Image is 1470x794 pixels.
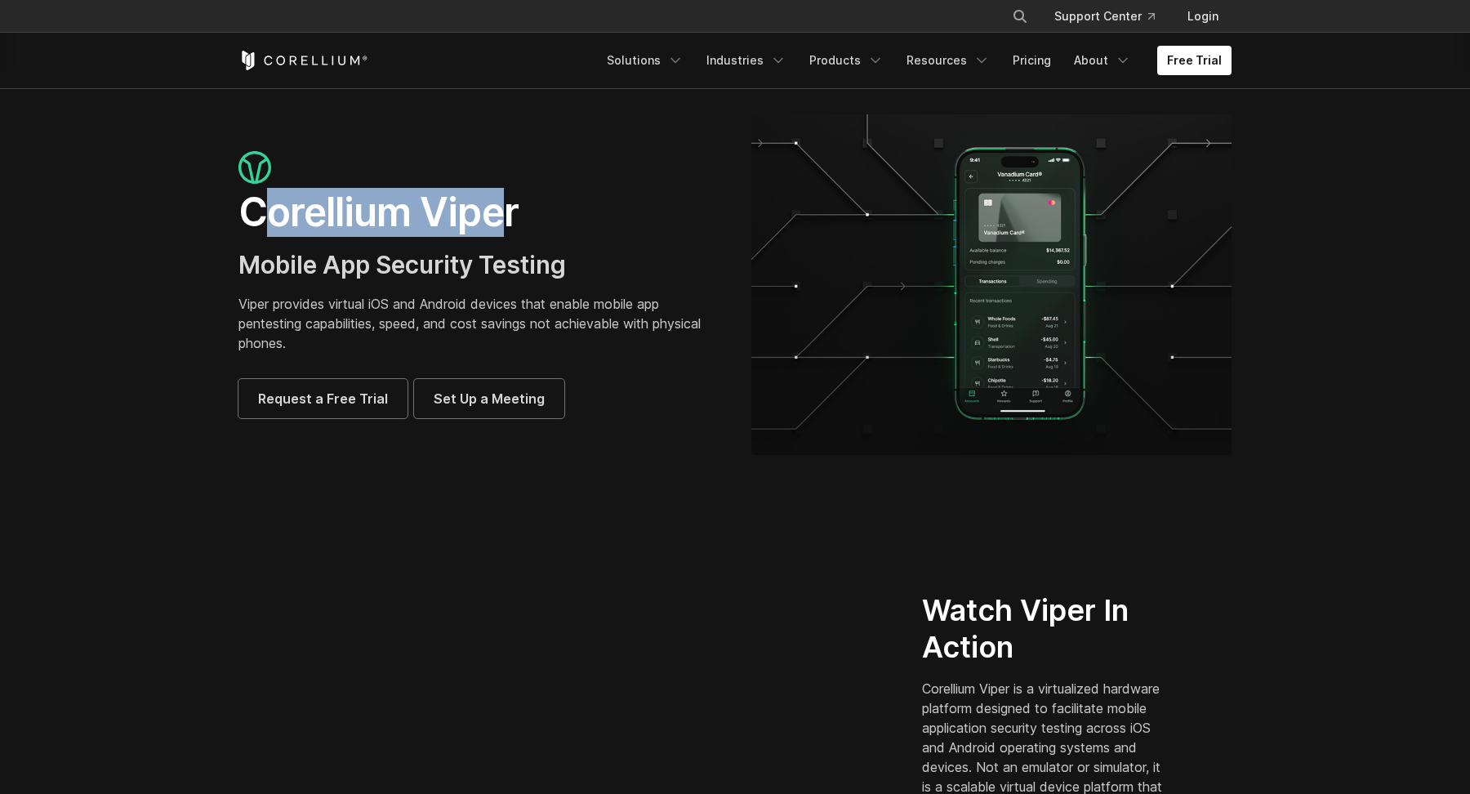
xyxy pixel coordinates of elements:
a: Corellium Home [238,51,368,70]
a: Resources [897,46,1000,75]
a: Pricing [1003,46,1061,75]
a: Request a Free Trial [238,379,408,418]
p: Viper provides virtual iOS and Android devices that enable mobile app pentesting capabilities, sp... [238,294,719,353]
a: Login [1174,2,1232,31]
a: Support Center [1041,2,1168,31]
a: Products [800,46,893,75]
span: Set Up a Meeting [434,389,545,408]
span: Mobile App Security Testing [238,250,566,279]
div: Navigation Menu [992,2,1232,31]
a: Free Trial [1157,46,1232,75]
a: Industries [697,46,796,75]
button: Search [1005,2,1035,31]
a: Solutions [597,46,693,75]
a: About [1064,46,1141,75]
img: viper_hero [751,114,1232,455]
img: viper_icon_large [238,151,271,185]
h1: Corellium Viper [238,188,719,237]
a: Set Up a Meeting [414,379,564,418]
div: Navigation Menu [597,46,1232,75]
span: Request a Free Trial [258,389,388,408]
h2: Watch Viper In Action [922,592,1169,666]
